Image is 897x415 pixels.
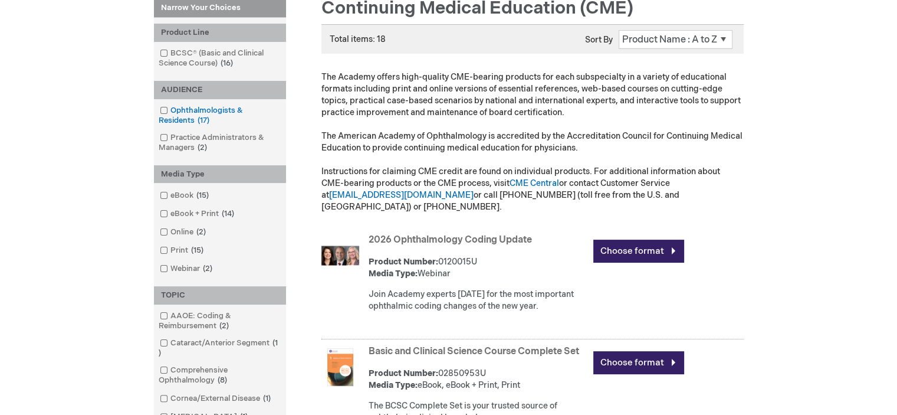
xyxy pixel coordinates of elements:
a: Ophthalmologists & Residents17 [157,105,283,126]
a: Webinar2 [157,263,217,275]
span: 1 [159,338,278,358]
span: 15 [193,191,212,200]
strong: Media Type: [369,380,418,390]
div: 0120015U Webinar [369,256,587,280]
span: 2 [195,143,210,152]
span: 8 [215,375,230,385]
label: Sort By [585,35,613,45]
a: CME Central [510,178,559,188]
a: eBook + Print14 [157,208,239,220]
span: Total items: 18 [330,34,386,44]
a: Print15 [157,245,208,256]
span: 1 [260,394,274,403]
a: Practice Administrators & Managers2 [157,132,283,153]
strong: Product Number: [369,257,438,267]
div: AUDIENCE [154,81,286,99]
img: 2026 Ophthalmology Coding Update [321,237,359,275]
span: 15 [188,246,206,255]
a: Cataract/Anterior Segment1 [157,338,283,359]
a: Basic and Clinical Science Course Complete Set [369,346,579,357]
div: Join Academy experts [DATE] for the most important ophthalmic coding changes of the new year. [369,289,587,312]
img: Basic and Clinical Science Course Complete Set [321,348,359,386]
div: TOPIC [154,286,286,305]
a: BCSC® (Basic and Clinical Science Course)16 [157,48,283,69]
p: The Academy offers high-quality CME-bearing products for each subspecialty in a variety of educat... [321,71,744,213]
a: Comprehensive Ophthalmology8 [157,365,283,386]
a: [EMAIL_ADDRESS][DOMAIN_NAME] [329,190,474,200]
a: eBook15 [157,190,213,201]
span: 2 [216,321,232,331]
a: Choose format [593,351,684,374]
span: 16 [218,58,236,68]
strong: Media Type: [369,269,418,279]
strong: Product Number: [369,368,438,378]
a: Choose format [593,240,684,263]
div: Media Type [154,165,286,184]
span: 14 [219,209,237,218]
span: 2 [200,264,215,273]
div: Product Line [154,24,286,42]
a: 2026 Ophthalmology Coding Update [369,234,532,246]
a: Cornea/External Disease1 [157,393,275,404]
span: 17 [195,116,212,125]
a: Online2 [157,227,211,238]
div: 02850953U eBook, eBook + Print, Print [369,368,587,391]
span: 2 [193,227,209,237]
a: AAOE: Coding & Reimbursement2 [157,311,283,332]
